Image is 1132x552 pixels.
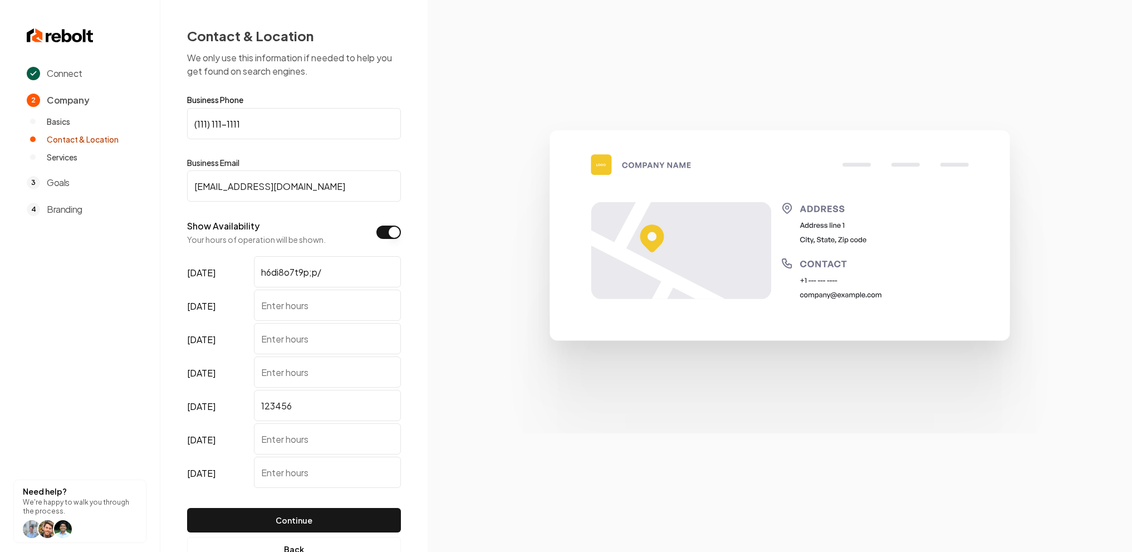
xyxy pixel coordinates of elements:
[27,203,40,216] span: 4
[187,323,249,356] label: [DATE]
[187,27,401,45] h2: Contact & Location
[486,119,1073,433] img: Google Business Profile
[47,94,89,107] span: Company
[187,390,249,423] label: [DATE]
[254,290,401,321] input: Enter hours
[27,94,40,107] span: 2
[27,27,94,45] img: Rebolt Logo
[187,220,259,232] label: Show Availability
[47,67,82,80] span: Connect
[38,520,56,538] img: help icon Will
[47,203,82,216] span: Branding
[13,480,146,543] button: Need help?We're happy to walk you through the process.help icon Willhelp icon Willhelp icon arwin
[47,116,70,127] span: Basics
[23,520,41,538] img: help icon Will
[187,508,401,533] button: Continue
[254,356,401,388] input: Enter hours
[23,498,137,516] p: We're happy to walk you through the process.
[187,234,326,245] p: Your hours of operation will be shown.
[27,176,40,189] span: 3
[187,96,401,104] label: Business Phone
[187,356,249,390] label: [DATE]
[254,323,401,354] input: Enter hours
[187,157,401,168] label: Business Email
[187,170,401,202] input: Business Email
[187,51,401,78] p: We only use this information if needed to help you get found on search engines.
[187,256,249,290] label: [DATE]
[47,152,77,163] span: Services
[23,486,67,496] strong: Need help?
[254,457,401,488] input: Enter hours
[47,134,119,145] span: Contact & Location
[47,176,70,189] span: Goals
[254,256,401,287] input: Enter hours
[187,423,249,457] label: [DATE]
[54,520,72,538] img: help icon arwin
[254,423,401,455] input: Enter hours
[254,390,401,421] input: Enter hours
[187,290,249,323] label: [DATE]
[187,457,249,490] label: [DATE]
